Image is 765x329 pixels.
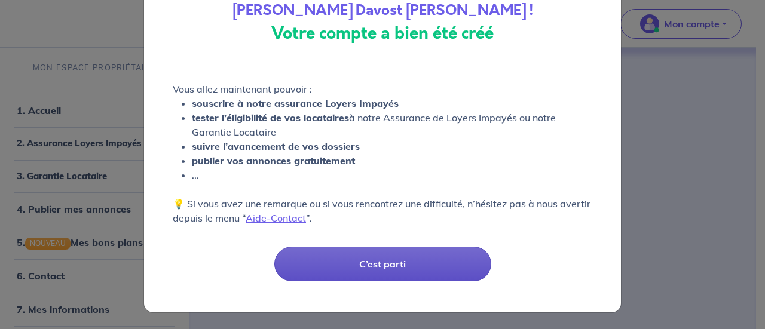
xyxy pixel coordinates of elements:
li: ... [192,168,592,182]
strong: suivre l’avancement de vos dossiers [192,140,360,152]
strong: tester l’éligibilité de vos locataires [192,112,349,124]
li: à notre Assurance de Loyers Impayés ou notre Garantie Locataire [192,110,592,139]
p: 💡 Si vous avez une remarque ou si vous rencontrez une difficulté, n’hésitez pas à nous avertir de... [173,196,592,225]
button: C’est parti [274,247,491,281]
strong: publier vos annonces gratuitement [192,155,355,167]
p: Vous allez maintenant pouvoir : [173,82,592,96]
a: Aide-Contact [246,212,306,224]
strong: souscrire à notre assurance Loyers Impayés [192,97,399,109]
h4: [PERSON_NAME] Davost [PERSON_NAME] ! [232,2,533,19]
strong: Votre compte a bien été créé [271,21,494,45]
